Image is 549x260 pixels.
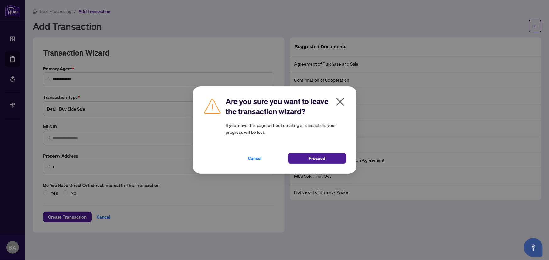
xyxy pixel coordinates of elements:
button: Cancel [226,153,284,164]
button: Open asap [524,238,543,257]
span: close [335,97,345,107]
article: If you leave this page without creating a transaction, your progress will be lost. [226,122,346,135]
button: Proceed [288,153,346,164]
span: Cancel [248,153,262,163]
span: Proceed [309,153,325,163]
h2: Are you sure you want to leave the transaction wizard? [226,96,346,116]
